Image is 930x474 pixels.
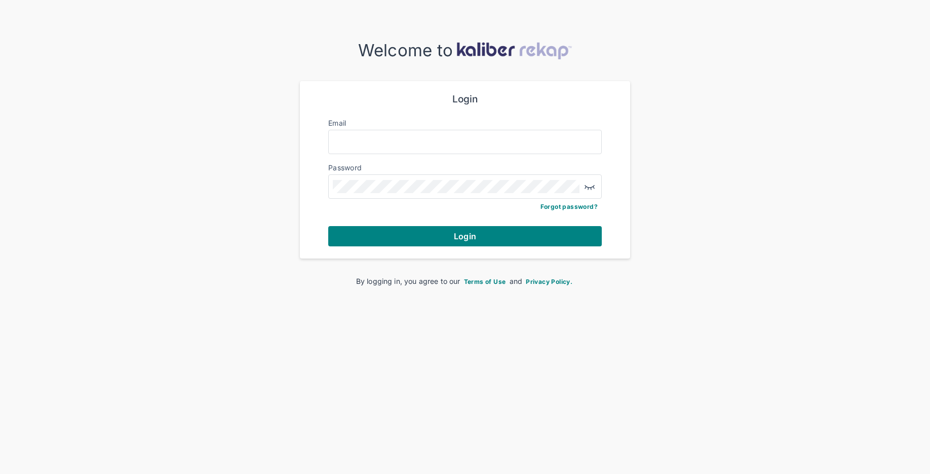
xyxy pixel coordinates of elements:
[540,203,598,210] a: Forgot password?
[524,277,574,285] a: Privacy Policy.
[584,180,596,193] img: eye-closed.fa43b6e4.svg
[328,163,362,172] label: Password
[328,226,602,246] button: Login
[526,278,572,285] span: Privacy Policy.
[464,278,506,285] span: Terms of Use
[328,119,346,127] label: Email
[316,276,614,286] div: By logging in, you agree to our and
[454,231,476,241] span: Login
[462,277,508,285] a: Terms of Use
[328,93,602,105] div: Login
[456,42,572,59] img: kaliber-logo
